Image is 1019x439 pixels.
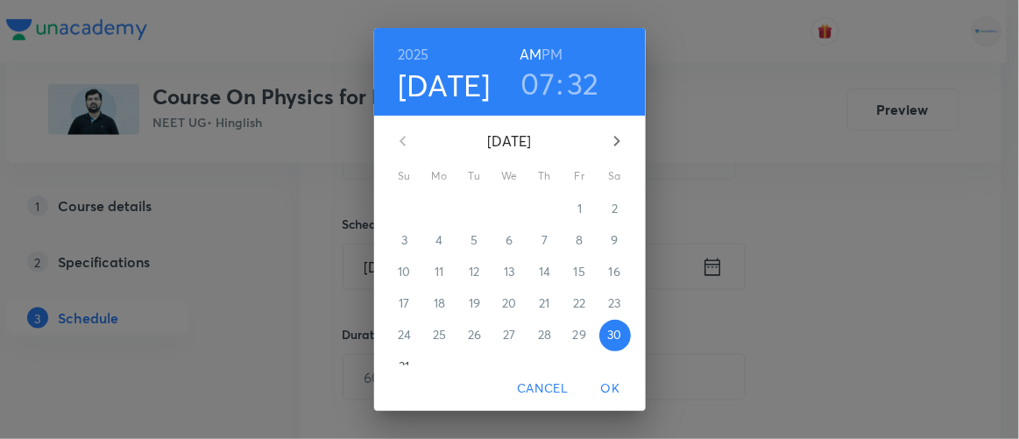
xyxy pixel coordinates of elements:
p: 30 [607,326,621,343]
span: Sa [599,167,631,185]
span: OK [590,378,632,400]
span: Su [389,167,421,185]
button: AM [520,42,541,67]
button: Cancel [510,372,575,405]
button: 30 [599,320,631,351]
button: PM [541,42,563,67]
button: 2025 [398,42,429,67]
span: Mo [424,167,456,185]
button: 31 [389,351,421,383]
button: 07 [521,65,555,102]
span: Cancel [517,378,568,400]
button: [DATE] [398,67,491,103]
span: Tu [459,167,491,185]
button: OK [583,372,639,405]
span: We [494,167,526,185]
h3: : [556,65,563,102]
p: 31 [399,358,409,375]
button: 32 [568,65,600,102]
span: Th [529,167,561,185]
span: Fr [564,167,596,185]
p: [DATE] [424,131,596,152]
